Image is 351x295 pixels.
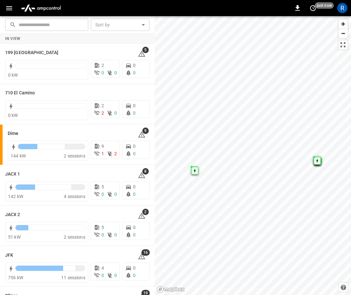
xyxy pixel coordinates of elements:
[133,144,136,149] span: 0
[133,265,136,271] span: 0
[114,192,117,197] span: 0
[101,151,104,156] span: 1
[141,249,150,256] span: 16
[114,70,117,75] span: 0
[11,153,26,158] span: 144 kW
[337,3,347,13] div: profile-icon
[157,286,185,293] a: Mapbox homepage
[8,130,18,137] h6: Dime
[18,2,63,14] img: ampcontrol.io logo
[8,234,21,240] span: 51 kW
[8,113,18,118] span: 0 kW
[142,128,149,134] span: 9
[61,275,85,280] span: 11 sessions
[315,2,334,9] span: just now
[133,225,136,230] span: 0
[101,70,104,75] span: 0
[133,151,136,156] span: 0
[5,252,13,259] h6: JFK
[5,211,20,218] h6: JACX 2
[142,209,149,215] span: 2
[64,234,85,240] span: 2 sessions
[101,225,104,230] span: 5
[8,194,23,199] span: 142 kW
[101,144,104,149] span: 9
[64,153,85,158] span: 2 sessions
[133,273,136,278] span: 0
[101,192,104,197] span: 0
[8,275,23,280] span: 756 kW
[114,273,117,278] span: 0
[133,232,136,237] span: 0
[142,47,149,53] span: 5
[142,168,149,175] span: 8
[338,19,348,29] button: Zoom in
[338,29,348,38] button: Zoom out
[133,184,136,189] span: 0
[308,3,318,13] button: set refresh interval
[101,184,104,189] span: 5
[101,265,104,271] span: 4
[64,194,85,199] span: 4 sessions
[133,103,136,108] span: 0
[114,151,117,156] span: 2
[133,192,136,197] span: 0
[101,273,104,278] span: 0
[101,63,104,68] span: 2
[5,171,20,178] h6: JACX 1
[5,49,58,56] h6: 199 Erie
[133,70,136,75] span: 0
[5,90,35,97] h6: 710 El Camino
[101,110,104,116] span: 2
[133,110,136,116] span: 0
[101,103,104,108] span: 2
[155,16,351,295] canvas: Map
[191,167,198,175] div: Map marker
[314,157,321,165] div: Map marker
[5,36,21,41] strong: In View
[191,167,198,174] div: Map marker
[8,72,18,78] span: 0 kW
[101,232,104,237] span: 0
[114,110,117,116] span: 0
[114,232,117,237] span: 0
[133,63,136,68] span: 0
